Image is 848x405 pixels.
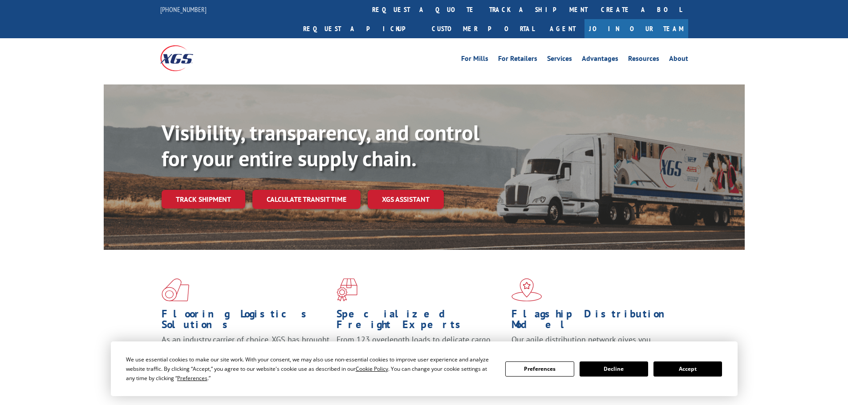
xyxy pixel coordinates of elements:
[252,190,361,209] a: Calculate transit time
[162,190,245,209] a: Track shipment
[653,361,722,377] button: Accept
[162,334,329,366] span: As an industry carrier of choice, XGS has brought innovation and dedication to flooring logistics...
[162,278,189,301] img: xgs-icon-total-supply-chain-intelligence-red
[337,278,357,301] img: xgs-icon-focused-on-flooring-red
[511,278,542,301] img: xgs-icon-flagship-distribution-model-red
[498,55,537,65] a: For Retailers
[356,365,388,373] span: Cookie Policy
[368,190,444,209] a: XGS ASSISTANT
[126,355,495,383] div: We use essential cookies to make our site work. With your consent, we may also use non-essential ...
[177,374,207,382] span: Preferences
[541,19,584,38] a: Agent
[296,19,425,38] a: Request a pickup
[628,55,659,65] a: Resources
[162,309,330,334] h1: Flooring Logistics Solutions
[584,19,688,38] a: Join Our Team
[582,55,618,65] a: Advantages
[547,55,572,65] a: Services
[511,334,675,355] span: Our agile distribution network gives you nationwide inventory management on demand.
[337,309,505,334] h1: Specialized Freight Experts
[425,19,541,38] a: Customer Portal
[580,361,648,377] button: Decline
[162,119,479,172] b: Visibility, transparency, and control for your entire supply chain.
[669,55,688,65] a: About
[337,334,505,374] p: From 123 overlength loads to delicate cargo, our experienced staff knows the best way to move you...
[511,309,680,334] h1: Flagship Distribution Model
[111,341,738,396] div: Cookie Consent Prompt
[505,361,574,377] button: Preferences
[160,5,207,14] a: [PHONE_NUMBER]
[461,55,488,65] a: For Mills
